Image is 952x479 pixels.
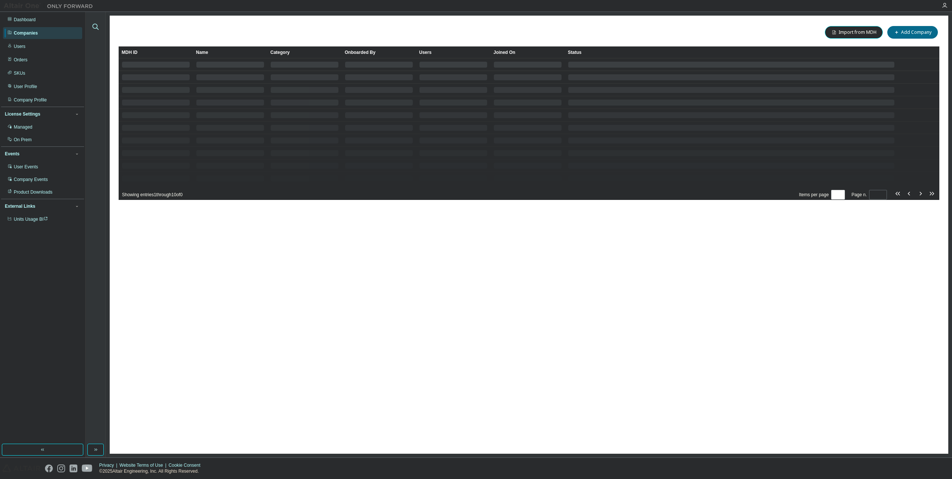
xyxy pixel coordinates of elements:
div: SKUs [14,70,25,76]
button: 10 [833,192,843,198]
div: External Links [5,203,35,209]
div: Name [196,46,264,58]
div: On Prem [14,137,32,143]
div: User Events [14,164,38,170]
img: linkedin.svg [70,465,77,472]
div: Privacy [99,462,119,468]
div: Users [14,43,25,49]
img: facebook.svg [45,465,53,472]
div: Joined On [493,46,562,58]
span: Items per page [799,190,845,200]
div: Category [270,46,339,58]
div: Website Terms of Use [119,462,168,468]
span: Companies (0) [119,28,168,37]
p: © 2025 Altair Engineering, Inc. All Rights Reserved. [99,468,205,475]
img: Altair One [4,2,97,10]
img: altair_logo.svg [2,465,41,472]
img: youtube.svg [82,465,93,472]
div: Users [419,46,488,58]
div: Managed [14,124,32,130]
div: MDH ID [122,46,190,58]
img: instagram.svg [57,465,65,472]
div: Events [5,151,19,157]
div: Company Profile [14,97,47,103]
div: Status [568,46,895,58]
span: Showing entries 1 through 10 of 0 [122,192,183,197]
div: Company Events [14,177,48,182]
div: License Settings [5,111,40,117]
div: Dashboard [14,17,36,23]
div: Product Downloads [14,189,52,195]
button: Import from MDH [825,26,883,39]
div: Cookie Consent [168,462,205,468]
div: Orders [14,57,28,63]
span: Units Usage BI [14,217,48,222]
button: Add Company [887,26,938,39]
div: Companies [14,30,38,36]
div: Onboarded By [345,46,413,58]
span: Page n. [852,190,887,200]
div: User Profile [14,84,37,90]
